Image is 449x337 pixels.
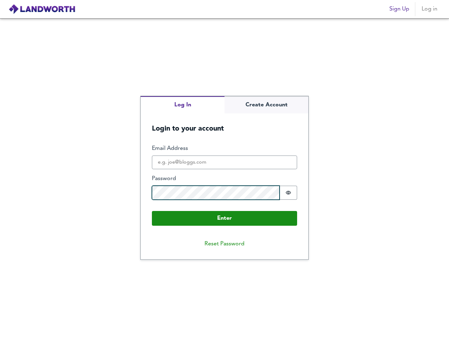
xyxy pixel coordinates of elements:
button: Enter [152,211,297,226]
label: Email Address [152,145,297,153]
button: Reset Password [199,237,250,251]
button: Create Account [224,96,308,113]
button: Log In [141,96,224,113]
button: Sign Up [387,2,412,16]
h5: Login to your account [141,113,308,133]
img: logo [8,4,75,14]
button: Show password [280,186,297,200]
button: Log in [418,2,441,16]
span: Sign Up [389,4,409,14]
label: Password [152,175,297,183]
input: e.g. joe@bloggs.com [152,156,297,170]
span: Log in [421,4,438,14]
